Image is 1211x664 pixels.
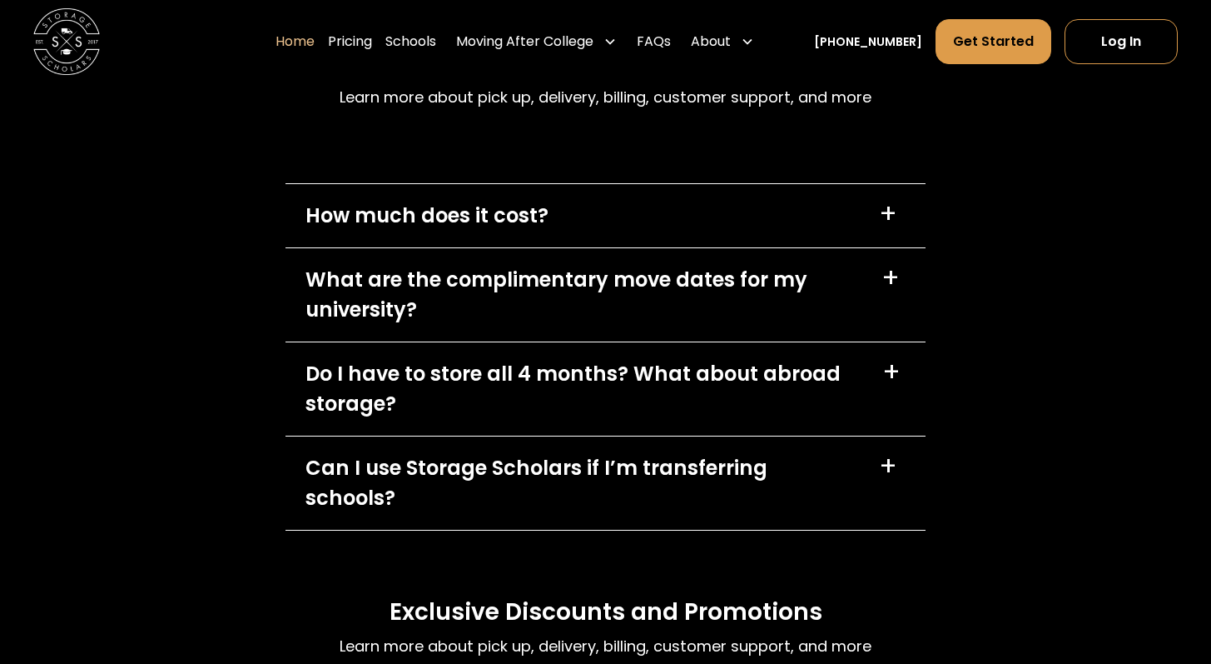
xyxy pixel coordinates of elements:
div: + [882,359,901,386]
h3: Exclusive Discounts and Promotions [390,597,822,627]
a: Pricing [328,18,372,65]
a: Get Started [936,19,1051,64]
div: Do I have to store all 4 months? What about abroad storage? [305,359,862,419]
div: About [684,18,761,65]
a: Schools [385,18,436,65]
div: + [879,453,897,480]
div: Moving After College [449,18,623,65]
div: Moving After College [456,32,593,52]
a: Home [275,18,315,65]
a: Log In [1065,19,1178,64]
a: FAQs [637,18,671,65]
div: + [881,265,900,292]
div: Can I use Storage Scholars if I’m transferring schools? [305,453,859,513]
div: How much does it cost? [305,201,548,231]
a: [PHONE_NUMBER] [814,33,922,51]
div: About [691,32,731,52]
div: + [879,201,897,227]
p: Learn more about pick up, delivery, billing, customer support, and more [340,86,871,108]
div: What are the complimentary move dates for my university? [305,265,861,325]
p: Learn more about pick up, delivery, billing, customer support, and more [340,635,871,657]
img: Storage Scholars main logo [33,8,100,75]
